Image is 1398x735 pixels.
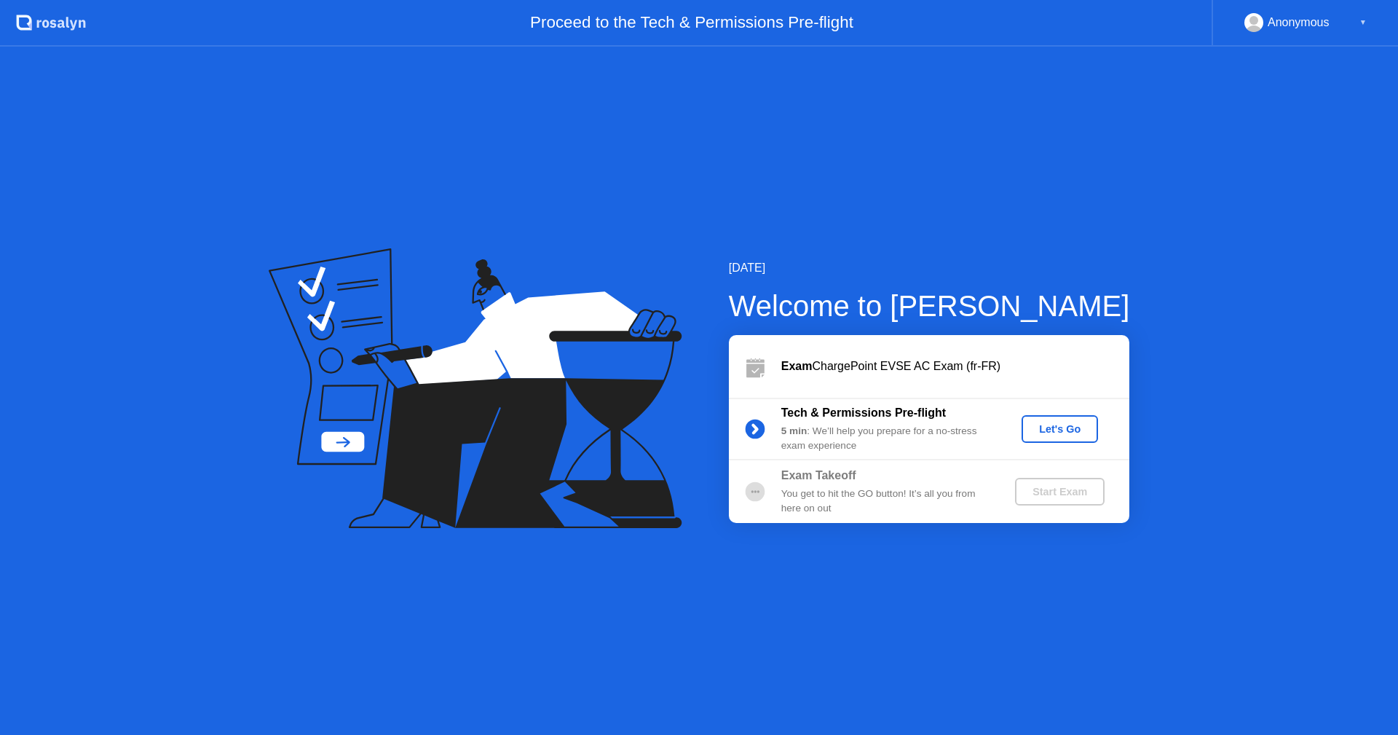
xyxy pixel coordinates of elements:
b: Exam [781,360,813,372]
div: Anonymous [1268,13,1330,32]
div: Welcome to [PERSON_NAME] [729,284,1130,328]
div: Start Exam [1021,486,1099,498]
b: Tech & Permissions Pre-flight [781,406,946,419]
div: [DATE] [729,259,1130,277]
b: 5 min [781,425,807,436]
div: ChargePoint EVSE AC Exam (fr-FR) [781,358,1129,375]
button: Let's Go [1022,415,1098,443]
button: Start Exam [1015,478,1105,506]
div: : We’ll help you prepare for a no-stress exam experience [781,424,991,454]
div: ▼ [1359,13,1367,32]
div: Let's Go [1027,423,1092,435]
b: Exam Takeoff [781,469,856,482]
div: You get to hit the GO button! It’s all you from here on out [781,487,991,516]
